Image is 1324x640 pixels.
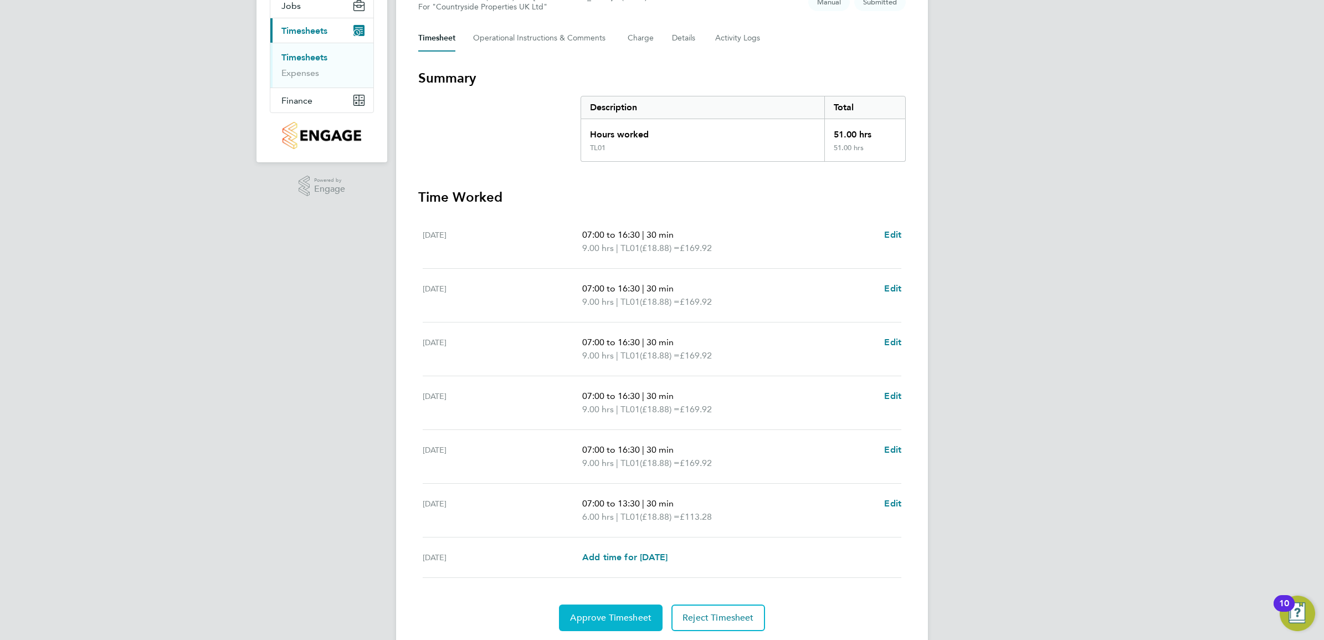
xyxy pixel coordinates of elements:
[582,552,668,562] span: Add time for [DATE]
[682,612,754,623] span: Reject Timesheet
[582,444,640,455] span: 07:00 to 16:30
[715,25,762,52] button: Activity Logs
[281,25,327,36] span: Timesheets
[582,296,614,307] span: 9.00 hrs
[672,25,697,52] button: Details
[581,96,906,162] div: Summary
[270,18,373,43] button: Timesheets
[423,443,582,470] div: [DATE]
[582,458,614,468] span: 9.00 hrs
[283,122,361,149] img: countryside-properties-logo-retina.png
[423,336,582,362] div: [DATE]
[620,510,640,524] span: TL01
[423,497,582,524] div: [DATE]
[884,391,901,401] span: Edit
[418,2,651,12] div: For "Countryside Properties UK Ltd"
[642,229,644,240] span: |
[646,283,674,294] span: 30 min
[582,551,668,564] a: Add time for [DATE]
[281,68,319,78] a: Expenses
[824,119,905,144] div: 51.00 hrs
[620,242,640,255] span: TL01
[314,185,345,194] span: Engage
[628,25,654,52] button: Charge
[559,605,663,631] button: Approve Timesheet
[423,551,582,564] div: [DATE]
[582,283,640,294] span: 07:00 to 16:30
[646,391,674,401] span: 30 min
[582,511,614,522] span: 6.00 hrs
[884,282,901,295] a: Edit
[884,229,901,240] span: Edit
[680,296,712,307] span: £169.92
[884,337,901,347] span: Edit
[884,283,901,294] span: Edit
[281,95,312,106] span: Finance
[620,403,640,416] span: TL01
[423,390,582,416] div: [DATE]
[680,350,712,361] span: £169.92
[270,43,373,88] div: Timesheets
[884,444,901,455] span: Edit
[884,390,901,403] a: Edit
[418,188,906,206] h3: Time Worked
[270,122,374,149] a: Go to home page
[642,391,644,401] span: |
[824,96,905,119] div: Total
[582,404,614,414] span: 9.00 hrs
[671,605,765,631] button: Reject Timesheet
[1280,596,1315,631] button: Open Resource Center, 10 new notifications
[680,511,712,522] span: £113.28
[640,458,680,468] span: (£18.88) =
[884,498,901,509] span: Edit
[642,444,644,455] span: |
[620,457,640,470] span: TL01
[582,391,640,401] span: 07:00 to 16:30
[620,295,640,309] span: TL01
[616,350,618,361] span: |
[418,69,906,87] h3: Summary
[642,337,644,347] span: |
[582,498,640,509] span: 07:00 to 13:30
[640,296,680,307] span: (£18.88) =
[616,296,618,307] span: |
[640,404,680,414] span: (£18.88) =
[473,25,610,52] button: Operational Instructions & Comments
[616,458,618,468] span: |
[884,336,901,349] a: Edit
[616,404,618,414] span: |
[582,337,640,347] span: 07:00 to 16:30
[582,243,614,253] span: 9.00 hrs
[616,511,618,522] span: |
[582,229,640,240] span: 07:00 to 16:30
[418,69,906,631] section: Timesheet
[640,243,680,253] span: (£18.88) =
[646,337,674,347] span: 30 min
[299,176,346,197] a: Powered byEngage
[281,1,301,11] span: Jobs
[642,283,644,294] span: |
[620,349,640,362] span: TL01
[281,52,327,63] a: Timesheets
[824,144,905,161] div: 51.00 hrs
[270,88,373,112] button: Finance
[423,282,582,309] div: [DATE]
[581,119,824,144] div: Hours worked
[642,498,644,509] span: |
[646,444,674,455] span: 30 min
[884,497,901,510] a: Edit
[646,229,674,240] span: 30 min
[640,350,680,361] span: (£18.88) =
[590,144,605,152] div: TL01
[680,404,712,414] span: £169.92
[680,243,712,253] span: £169.92
[616,243,618,253] span: |
[884,228,901,242] a: Edit
[680,458,712,468] span: £169.92
[423,228,582,255] div: [DATE]
[582,350,614,361] span: 9.00 hrs
[418,25,455,52] button: Timesheet
[1279,603,1289,618] div: 10
[570,612,651,623] span: Approve Timesheet
[581,96,824,119] div: Description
